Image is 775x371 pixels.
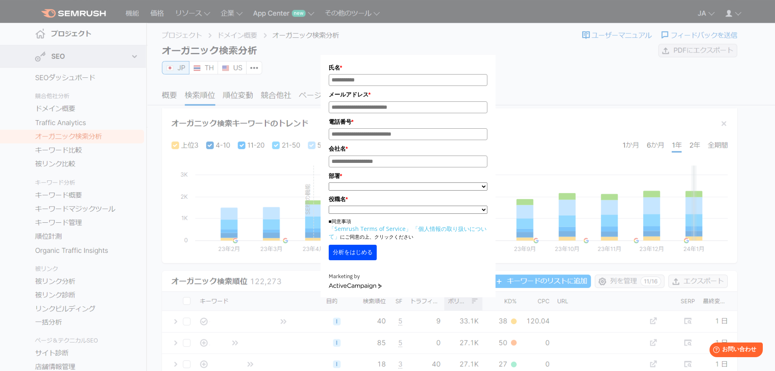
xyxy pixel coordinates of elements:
[329,171,487,180] label: 部署
[329,225,487,240] a: 「個人情報の取り扱いについて」
[329,195,487,204] label: 役職名
[329,272,487,281] div: Marketing by
[329,225,411,233] a: 「Semrush Terms of Service」
[703,339,766,362] iframe: Help widget launcher
[329,144,487,153] label: 会社名
[329,245,377,260] button: 分析をはじめる
[329,218,487,241] p: ■同意事項 にご同意の上、クリックください
[329,117,487,126] label: 電話番号
[329,90,487,99] label: メールアドレス
[329,63,487,72] label: 氏名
